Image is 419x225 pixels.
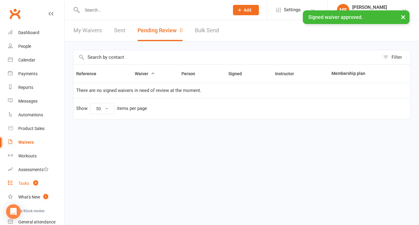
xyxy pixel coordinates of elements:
div: Show [76,103,147,114]
a: Workouts [8,149,64,163]
button: Pending Review0 [138,20,183,41]
span: 1 [43,194,48,199]
a: Messages [8,94,64,108]
button: Reference [76,70,103,77]
div: Signed waiver approved. [303,10,410,24]
a: Dashboard [8,26,64,40]
th: Membership plan [329,65,400,83]
span: Waiver [135,71,155,76]
span: Settings [284,3,301,17]
a: My Waivers [73,20,102,41]
span: Person [181,71,202,76]
div: Filter [392,54,402,61]
td: There are no signed waivers in need of review at the moment. [73,83,410,98]
div: MF [337,4,349,16]
span: 3 [33,180,38,185]
div: Tasks [18,181,29,186]
a: Clubworx [7,6,23,21]
div: Workouts [18,153,37,158]
div: MFIIT [352,10,387,16]
a: Reports [8,81,64,94]
span: Instructor [275,71,301,76]
div: Automations [18,112,43,117]
div: items per page [117,106,147,111]
a: What's New1 [8,190,64,204]
a: Automations [8,108,64,122]
a: Waivers [8,135,64,149]
div: General attendance [18,220,56,224]
button: Instructor [275,70,301,77]
button: Filter [380,50,410,64]
div: Calendar [18,58,35,62]
button: Add [233,5,259,15]
div: Messages [18,99,38,104]
div: People [18,44,31,49]
a: Bulk Send [195,20,219,41]
a: Calendar [8,53,64,67]
div: Payments [18,71,38,76]
a: Sent [114,20,125,41]
div: [PERSON_NAME] [352,5,387,10]
div: Reports [18,85,33,90]
a: Payments [8,67,64,81]
div: Assessments [18,167,48,172]
span: Signed [228,71,249,76]
a: Product Sales [8,122,64,135]
span: 0 [180,27,183,33]
div: Waivers [18,140,34,145]
button: Waiver [135,70,155,77]
div: What's New [18,195,40,199]
div: Dashboard [18,30,39,35]
a: Tasks 3 [8,177,64,190]
span: Reference [76,71,103,76]
input: Search... [80,6,225,14]
button: Signed [228,70,249,77]
span: Add [244,8,251,12]
input: Search by contact [73,50,380,64]
div: Open Intercom Messenger [6,204,21,219]
button: × [398,10,409,23]
a: People [8,40,64,53]
a: Assessments [8,163,64,177]
div: Product Sales [18,126,45,131]
button: Person [181,70,202,77]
